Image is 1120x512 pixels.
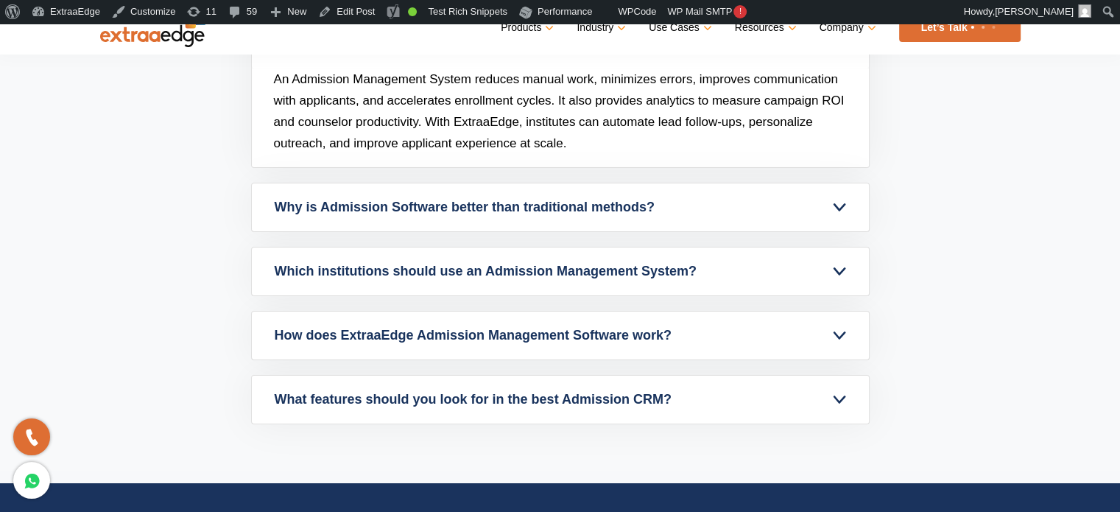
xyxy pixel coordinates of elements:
[252,248,869,295] a: Which institutions should use an Admission Management System?
[252,312,869,360] a: How does ExtraaEdge Admission Management Software work?
[735,17,794,38] a: Resources
[501,17,551,38] a: Products
[252,376,869,424] a: What features should you look for in the best Admission CRM?
[733,5,747,18] span: !
[274,72,845,150] span: An Admission Management System reduces manual work, minimizes errors, improves communication with...
[899,13,1021,42] a: Let’s Talk
[577,17,623,38] a: Industry
[252,183,869,231] a: Why is Admission Software better than traditional methods?
[995,6,1074,17] span: [PERSON_NAME]
[820,17,873,38] a: Company
[649,17,708,38] a: Use Cases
